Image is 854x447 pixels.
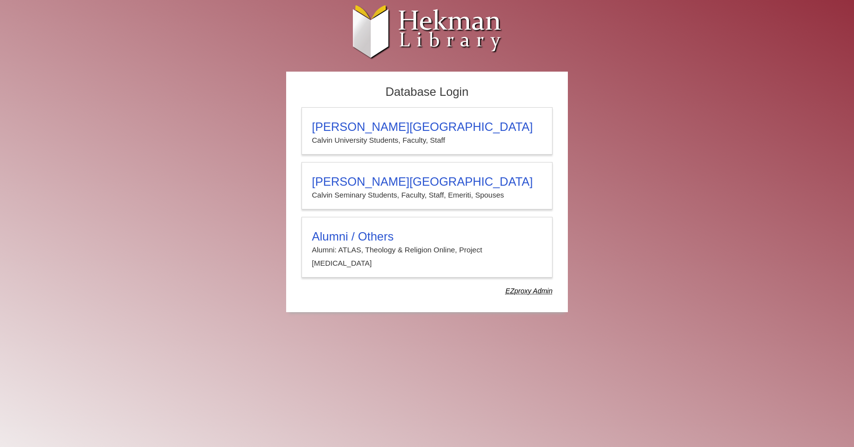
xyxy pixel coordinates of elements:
[312,120,542,134] h3: [PERSON_NAME][GEOGRAPHIC_DATA]
[312,230,542,244] h3: Alumni / Others
[297,82,557,102] h2: Database Login
[301,162,553,209] a: [PERSON_NAME][GEOGRAPHIC_DATA]Calvin Seminary Students, Faculty, Staff, Emeriti, Spouses
[312,175,542,189] h3: [PERSON_NAME][GEOGRAPHIC_DATA]
[301,107,553,155] a: [PERSON_NAME][GEOGRAPHIC_DATA]Calvin University Students, Faculty, Staff
[312,230,542,270] summary: Alumni / OthersAlumni: ATLAS, Theology & Religion Online, Project [MEDICAL_DATA]
[312,244,542,270] p: Alumni: ATLAS, Theology & Religion Online, Project [MEDICAL_DATA]
[312,134,542,147] p: Calvin University Students, Faculty, Staff
[312,189,542,202] p: Calvin Seminary Students, Faculty, Staff, Emeriti, Spouses
[506,287,553,295] dfn: Use Alumni login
